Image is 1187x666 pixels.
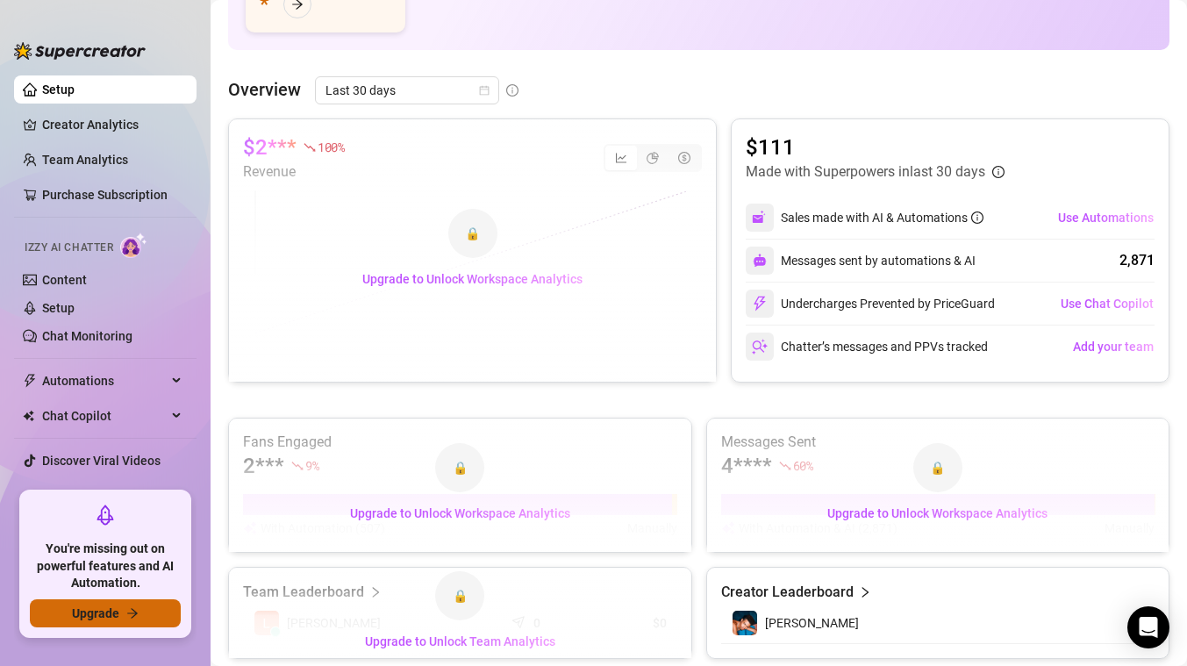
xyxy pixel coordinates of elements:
[42,181,182,209] a: Purchase Subscription
[14,42,146,60] img: logo-BBDzfeDw.svg
[126,607,139,619] span: arrow-right
[42,111,182,139] a: Creator Analytics
[95,505,116,526] span: rocket
[752,339,768,354] img: svg%3e
[506,84,518,97] span: info-circle
[913,443,962,492] div: 🔒
[435,443,484,492] div: 🔒
[23,410,34,422] img: Chat Copilot
[350,506,570,520] span: Upgrade to Unlock Workspace Analytics
[42,402,167,430] span: Chat Copilot
[746,161,985,183] article: Made with Superpowers in last 30 days
[42,153,128,167] a: Team Analytics
[752,210,768,226] img: svg%3e
[1119,250,1155,271] div: 2,871
[336,499,584,527] button: Upgrade to Unlock Workspace Analytics
[435,571,484,620] div: 🔒
[752,296,768,312] img: svg%3e
[746,133,1005,161] article: $111
[42,273,87,287] a: Content
[1057,204,1155,232] button: Use Automations
[362,272,583,286] span: Upgrade to Unlock Workspace Analytics
[30,599,181,627] button: Upgradearrow-right
[1127,606,1169,648] div: Open Intercom Messenger
[365,634,555,648] span: Upgrade to Unlock Team Analytics
[23,374,37,388] span: thunderbolt
[25,240,113,256] span: Izzy AI Chatter
[325,77,489,104] span: Last 30 days
[753,254,767,268] img: svg%3e
[120,233,147,258] img: AI Chatter
[448,209,497,258] div: 🔒
[479,85,490,96] span: calendar
[1073,340,1154,354] span: Add your team
[765,616,859,630] span: [PERSON_NAME]
[351,627,569,655] button: Upgrade to Unlock Team Analytics
[859,582,871,603] span: right
[971,211,983,224] span: info-circle
[1061,297,1154,311] span: Use Chat Copilot
[1072,333,1155,361] button: Add your team
[781,208,983,227] div: Sales made with AI & Automations
[746,290,995,318] div: Undercharges Prevented by PriceGuard
[733,611,757,635] img: lucas
[72,606,119,620] span: Upgrade
[746,247,976,275] div: Messages sent by automations & AI
[348,265,597,293] button: Upgrade to Unlock Workspace Analytics
[42,454,161,468] a: Discover Viral Videos
[1058,211,1154,225] span: Use Automations
[992,166,1005,178] span: info-circle
[42,301,75,315] a: Setup
[721,582,854,603] article: Creator Leaderboard
[1064,614,1144,632] article: $0
[42,329,132,343] a: Chat Monitoring
[30,541,181,592] span: You're missing out on powerful features and AI Automation.
[42,82,75,97] a: Setup
[827,506,1048,520] span: Upgrade to Unlock Workspace Analytics
[1060,290,1155,318] button: Use Chat Copilot
[746,333,988,361] div: Chatter’s messages and PPVs tracked
[42,367,167,395] span: Automations
[813,499,1062,527] button: Upgrade to Unlock Workspace Analytics
[228,76,301,103] article: Overview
